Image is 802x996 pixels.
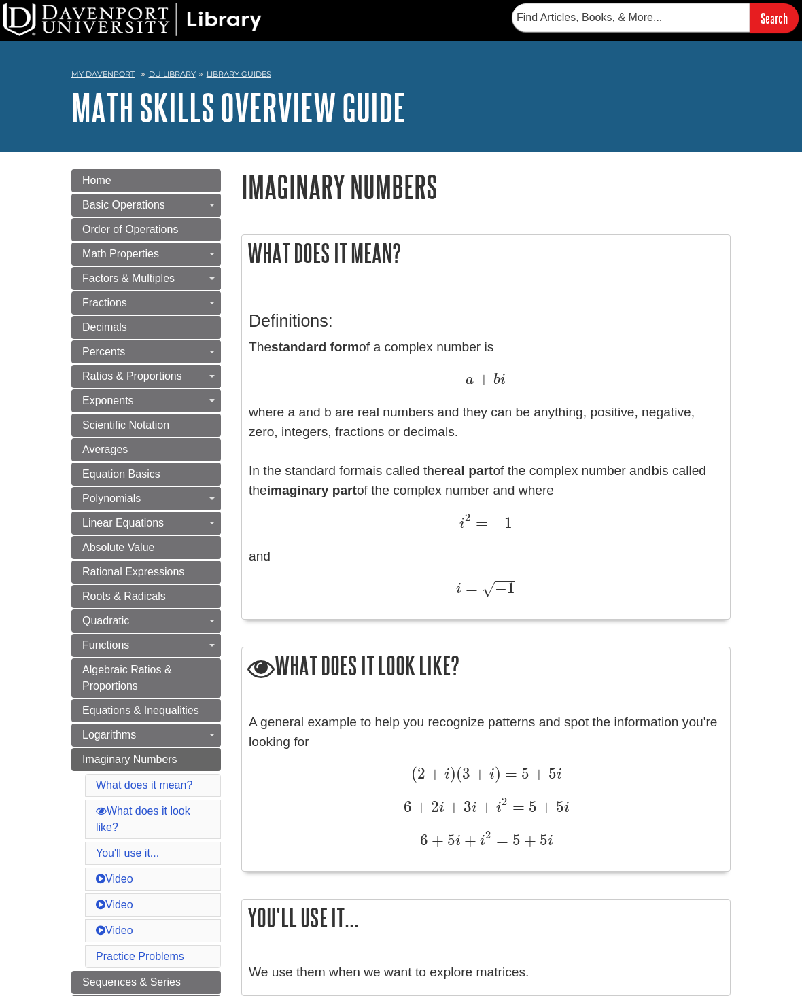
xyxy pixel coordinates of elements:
a: Ratios & Proportions [71,365,221,388]
a: Decimals [71,316,221,339]
a: DU Library [149,69,196,79]
a: Sequences & Series [71,971,221,994]
a: Percents [71,340,221,363]
span: 5 [545,764,557,783]
span: 3 [462,764,470,783]
span: Logarithms [82,729,136,741]
span: Equation Basics [82,468,160,480]
a: Library Guides [207,69,271,79]
span: 5 [536,831,548,849]
a: Imaginary Numbers [71,748,221,771]
span: Quadratic [82,615,129,626]
span: i [548,834,553,849]
span: 2 [485,828,491,841]
span: Factors & Multiples [82,272,175,284]
span: Exponents [82,395,134,406]
span: + [529,764,545,783]
span: Polynomials [82,493,141,504]
span: i [500,372,506,387]
span: √ [482,580,495,598]
a: Roots & Radicals [71,585,221,608]
span: Sequences & Series [82,976,181,988]
a: Basic Operations [71,194,221,217]
span: 5 [508,831,521,849]
span: Averages [82,444,128,455]
a: Averages [71,438,221,461]
a: Factors & Multiples [71,267,221,290]
a: Math Properties [71,243,221,266]
span: 5 [553,798,564,816]
a: Functions [71,634,221,657]
strong: b [651,463,659,478]
span: i [557,767,562,782]
a: Rational Expressions [71,561,221,584]
span: ( [456,764,462,783]
a: Linear Equations [71,512,221,535]
span: + [444,798,460,816]
span: Linear Equations [82,517,164,529]
h2: What does it look like? [242,647,730,686]
h2: You'll use it... [242,900,730,936]
a: What does it look like? [96,805,190,833]
a: Math Skills Overview Guide [71,86,406,128]
input: Find Articles, Books, & More... [512,3,750,32]
span: 2 [428,798,439,816]
strong: a [366,463,373,478]
p: A general example to help you recognize patterns and spot the information you're looking for [249,713,723,752]
span: Math Properties [82,248,159,260]
span: − [488,514,504,532]
span: Ratios & Proportions [82,370,182,382]
span: i [459,516,465,531]
span: + [470,764,486,783]
p: The of a complex number is where a and b are real numbers and they can be anything, positive, neg... [249,338,723,599]
a: Video [96,873,133,885]
span: Percents [82,346,125,357]
span: i [456,582,461,597]
span: 6 [420,831,428,849]
h3: Definitions: [249,311,723,331]
span: + [412,798,428,816]
span: Home [82,175,111,186]
input: Search [750,3,799,33]
span: Scientific Notation [82,419,169,431]
span: 5 [517,764,529,783]
span: − [495,579,507,597]
span: 6 [404,798,412,816]
span: 3 [460,798,472,816]
span: = [508,798,525,816]
p: We use them when we want to explore matrices. [249,963,723,982]
a: What does it mean? [96,779,192,791]
h2: What does it mean? [242,235,730,271]
span: ) [450,764,456,783]
a: Quadratic [71,609,221,633]
span: 5 [444,831,455,849]
a: Polynomials [71,487,221,510]
span: Algebraic Ratios & Proportions [82,664,172,692]
span: i [455,834,461,849]
a: My Davenport [71,69,135,80]
h1: Imaginary Numbers [241,169,731,204]
span: Equations & Inequalities [82,705,199,716]
a: Algebraic Ratios & Proportions [71,658,221,698]
span: ( [411,764,417,783]
span: Rational Expressions [82,566,184,577]
span: i [441,767,450,782]
span: Roots & Radicals [82,590,166,602]
span: 5 [525,798,537,816]
span: Imaginary Numbers [82,753,177,765]
span: i [564,800,570,815]
span: Absolute Value [82,541,154,553]
a: Absolute Value [71,536,221,559]
a: Order of Operations [71,218,221,241]
span: Decimals [82,321,127,333]
strong: real part [442,463,493,478]
span: + [537,798,553,816]
a: Equations & Inequalities [71,699,221,722]
span: = [472,514,488,532]
a: Video [96,925,133,936]
span: b [490,372,500,387]
span: i [486,767,495,782]
a: Video [96,899,133,910]
span: 2 [502,795,507,808]
span: + [425,764,441,783]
